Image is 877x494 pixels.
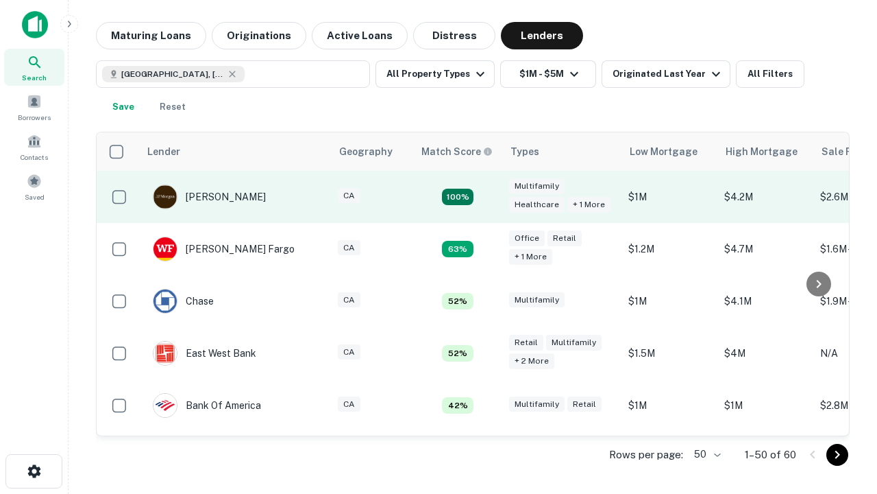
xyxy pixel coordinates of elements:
[621,275,717,327] td: $1M
[502,132,621,171] th: Types
[331,132,413,171] th: Geography
[726,143,798,160] div: High Mortgage
[338,292,360,308] div: CA
[442,397,473,414] div: Matching Properties: 4, hasApolloMatch: undefined
[212,22,306,49] button: Originations
[153,393,261,418] div: Bank Of America
[745,447,796,463] p: 1–50 of 60
[139,132,331,171] th: Lender
[621,223,717,275] td: $1.2M
[509,292,565,308] div: Multifamily
[621,327,717,379] td: $1.5M
[609,447,683,463] p: Rows per page:
[153,185,177,209] img: picture
[153,237,177,261] img: picture
[147,143,180,160] div: Lender
[101,93,145,121] button: Save your search to get updates of matches that match your search criteria.
[22,11,48,38] img: capitalize-icon.png
[121,68,224,80] span: [GEOGRAPHIC_DATA], [GEOGRAPHIC_DATA], [GEOGRAPHIC_DATA]
[501,22,583,49] button: Lenders
[18,112,51,123] span: Borrowers
[339,143,393,160] div: Geography
[421,144,493,159] div: Capitalize uses an advanced AI algorithm to match your search with the best lender. The match sco...
[826,444,848,466] button: Go to next page
[338,344,360,360] div: CA
[717,132,813,171] th: High Mortgage
[22,72,47,83] span: Search
[509,231,545,246] div: Office
[509,197,565,213] div: Healthcare
[153,290,177,313] img: picture
[375,60,495,88] button: All Property Types
[21,152,48,163] span: Contacts
[510,143,539,160] div: Types
[338,240,360,256] div: CA
[421,144,490,159] h6: Match Score
[153,289,214,314] div: Chase
[96,60,370,88] button: [GEOGRAPHIC_DATA], [GEOGRAPHIC_DATA], [GEOGRAPHIC_DATA]
[338,397,360,412] div: CA
[442,293,473,309] div: Matching Properties: 5, hasApolloMatch: undefined
[509,335,543,351] div: Retail
[602,60,730,88] button: Originated Last Year
[96,22,206,49] button: Maturing Loans
[509,397,565,412] div: Multifamily
[546,335,602,351] div: Multifamily
[413,22,495,49] button: Distress
[717,432,813,484] td: $4.5M
[547,231,582,246] div: Retail
[613,66,724,82] div: Originated Last Year
[153,342,177,365] img: picture
[413,132,502,171] th: Capitalize uses an advanced AI algorithm to match your search with the best lender. The match sco...
[4,128,64,165] a: Contacts
[442,189,473,205] div: Matching Properties: 17, hasApolloMatch: undefined
[153,341,256,366] div: East West Bank
[717,223,813,275] td: $4.7M
[621,379,717,432] td: $1M
[153,394,177,417] img: picture
[4,49,64,86] a: Search
[509,249,552,265] div: + 1 more
[717,327,813,379] td: $4M
[567,397,602,412] div: Retail
[621,432,717,484] td: $1.4M
[717,171,813,223] td: $4.2M
[689,445,723,464] div: 50
[442,345,473,362] div: Matching Properties: 5, hasApolloMatch: undefined
[621,132,717,171] th: Low Mortgage
[338,188,360,204] div: CA
[567,197,610,213] div: + 1 more
[153,237,295,261] div: [PERSON_NAME] Fargo
[4,89,64,126] a: Borrowers
[621,171,717,223] td: $1M
[25,191,45,202] span: Saved
[442,241,473,257] div: Matching Properties: 6, hasApolloMatch: undefined
[717,379,813,432] td: $1M
[808,340,877,406] iframe: Chat Widget
[500,60,596,88] button: $1M - $5M
[153,185,266,209] div: [PERSON_NAME]
[509,178,565,194] div: Multifamily
[312,22,408,49] button: Active Loans
[717,275,813,327] td: $4.1M
[630,143,697,160] div: Low Mortgage
[509,353,554,369] div: + 2 more
[736,60,804,88] button: All Filters
[151,93,195,121] button: Reset
[4,168,64,205] a: Saved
